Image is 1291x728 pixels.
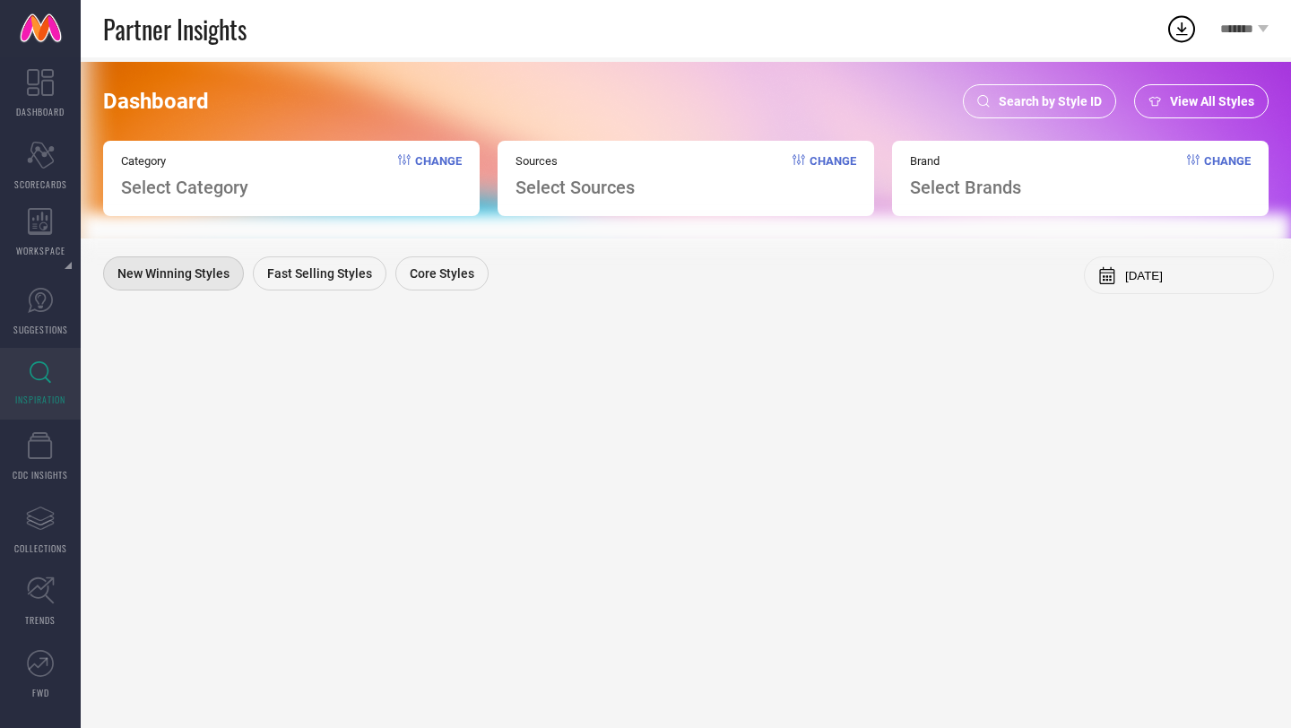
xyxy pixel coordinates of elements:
span: Change [415,154,462,198]
span: COLLECTIONS [14,542,67,555]
span: WORKSPACE [16,244,65,257]
span: Brand [910,154,1021,168]
span: Fast Selling Styles [267,266,372,281]
span: CDC INSIGHTS [13,468,68,481]
span: SCORECARDS [14,178,67,191]
span: FWD [32,686,49,699]
input: Select month [1125,269,1260,282]
div: Open download list [1165,13,1198,45]
span: Core Styles [410,266,474,281]
span: DASHBOARD [16,105,65,118]
span: TRENDS [25,613,56,627]
span: Change [1204,154,1251,198]
span: Search by Style ID [999,94,1102,108]
span: Select Sources [516,177,635,198]
span: SUGGESTIONS [13,323,68,336]
span: Sources [516,154,635,168]
span: Dashboard [103,89,209,114]
span: Select Brands [910,177,1021,198]
span: Category [121,154,248,168]
span: Change [810,154,856,198]
span: New Winning Styles [117,266,230,281]
span: Partner Insights [103,11,247,48]
span: Select Category [121,177,248,198]
span: View All Styles [1170,94,1254,108]
span: INSPIRATION [15,393,65,406]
